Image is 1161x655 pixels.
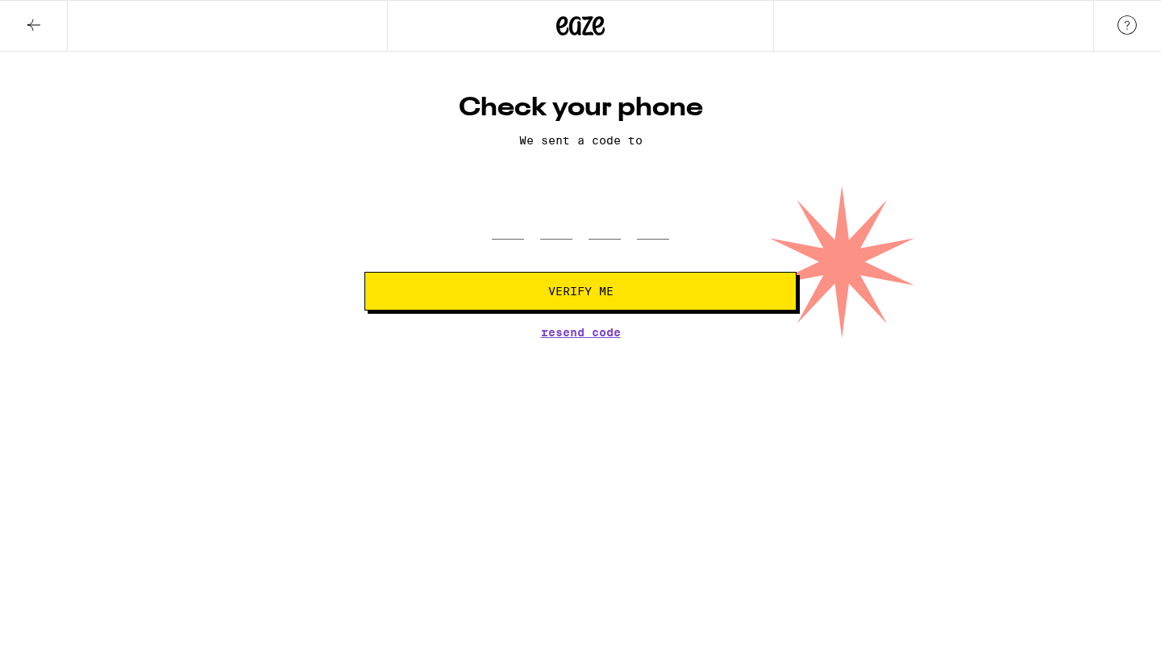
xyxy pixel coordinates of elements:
[548,286,614,297] span: Verify Me
[541,327,621,338] button: Resend Code
[364,92,797,124] h1: Check your phone
[364,272,797,311] button: Verify Me
[364,134,797,147] p: We sent a code to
